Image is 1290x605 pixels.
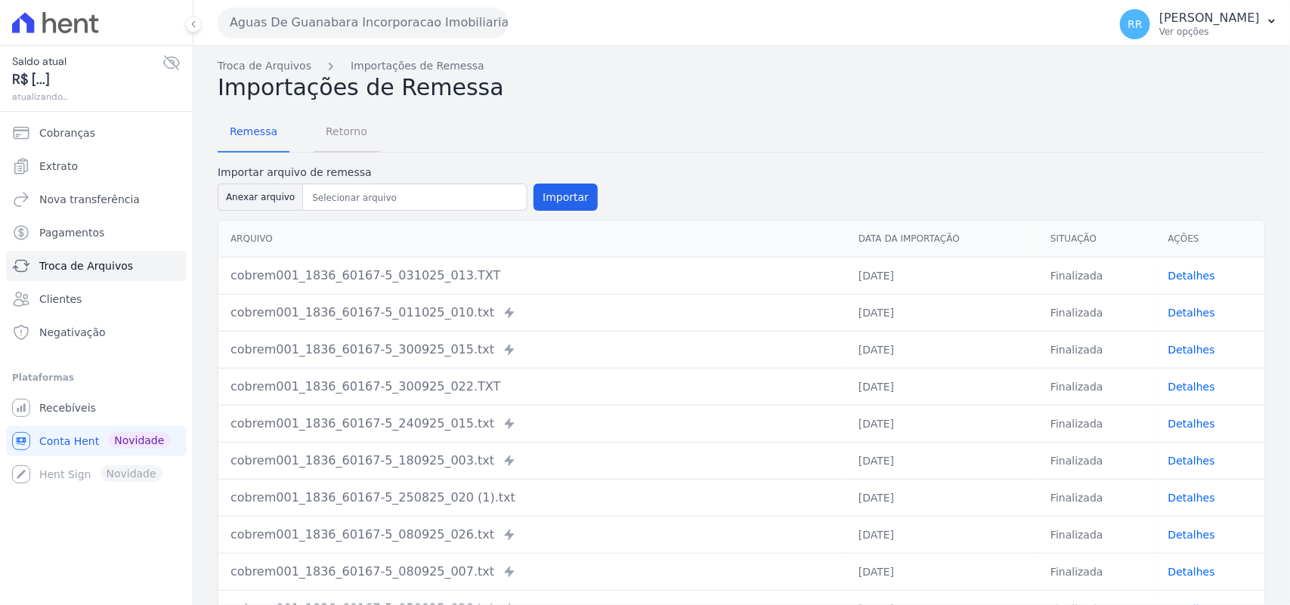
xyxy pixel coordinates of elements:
span: atualizando... [12,90,162,103]
th: Situação [1038,221,1156,258]
td: [DATE] [846,442,1038,479]
button: Importar [534,184,598,211]
p: [PERSON_NAME] [1159,11,1260,26]
div: cobrem001_1836_60167-5_180925_003.txt [230,452,834,470]
td: Finalizada [1038,257,1156,294]
label: Importar arquivo de remessa [218,165,598,181]
span: Cobranças [39,125,95,140]
span: Recebíveis [39,400,96,415]
h2: Importações de Remessa [218,74,1266,101]
a: Detalhes [1168,529,1215,541]
span: Troca de Arquivos [39,258,133,273]
a: Pagamentos [6,218,187,248]
p: Ver opções [1159,26,1260,38]
td: [DATE] [846,331,1038,368]
div: cobrem001_1836_60167-5_240925_015.txt [230,415,834,433]
span: Conta Hent [39,434,99,449]
div: cobrem001_1836_60167-5_080925_007.txt [230,563,834,581]
a: Extrato [6,151,187,181]
a: Detalhes [1168,418,1215,430]
span: Novidade [108,432,170,449]
nav: Breadcrumb [218,58,1266,74]
a: Retorno [314,113,379,153]
td: Finalizada [1038,405,1156,442]
a: Detalhes [1168,270,1215,282]
a: Clientes [6,284,187,314]
td: [DATE] [846,368,1038,405]
a: Recebíveis [6,393,187,423]
a: Detalhes [1168,455,1215,467]
span: Pagamentos [39,225,104,240]
span: Extrato [39,159,78,174]
a: Cobranças [6,118,187,148]
a: Remessa [218,113,289,153]
td: Finalizada [1038,516,1156,553]
a: Negativação [6,317,187,347]
td: Finalizada [1038,331,1156,368]
div: cobrem001_1836_60167-5_011025_010.txt [230,304,834,322]
td: [DATE] [846,257,1038,294]
nav: Sidebar [12,118,181,489]
button: Aguas De Guanabara Incorporacao Imobiliaria SPE LTDA [218,8,508,38]
span: Clientes [39,292,82,307]
span: Remessa [221,116,286,147]
input: Selecionar arquivo [306,189,524,207]
a: Importações de Remessa [351,58,484,74]
a: Nova transferência [6,184,187,215]
td: Finalizada [1038,553,1156,590]
a: Detalhes [1168,492,1215,504]
td: Finalizada [1038,479,1156,516]
td: Finalizada [1038,294,1156,331]
span: Retorno [317,116,376,147]
span: Saldo atual [12,54,162,69]
td: Finalizada [1038,368,1156,405]
td: [DATE] [846,553,1038,590]
td: [DATE] [846,294,1038,331]
td: [DATE] [846,516,1038,553]
a: Conta Hent Novidade [6,426,187,456]
div: cobrem001_1836_60167-5_080925_026.txt [230,526,834,544]
a: Detalhes [1168,566,1215,578]
div: Plataformas [12,369,181,387]
span: Negativação [39,325,106,340]
div: cobrem001_1836_60167-5_300925_015.txt [230,341,834,359]
th: Ações [1156,221,1265,258]
th: Data da Importação [846,221,1038,258]
td: [DATE] [846,479,1038,516]
span: Nova transferência [39,192,140,207]
div: cobrem001_1836_60167-5_031025_013.TXT [230,267,834,285]
span: RR [1128,19,1142,29]
td: Finalizada [1038,442,1156,479]
button: RR [PERSON_NAME] Ver opções [1108,3,1290,45]
div: cobrem001_1836_60167-5_300925_022.TXT [230,378,834,396]
button: Anexar arquivo [218,184,303,211]
a: Detalhes [1168,344,1215,356]
th: Arquivo [218,221,846,258]
a: Detalhes [1168,307,1215,319]
a: Troca de Arquivos [218,58,311,74]
a: Troca de Arquivos [6,251,187,281]
td: [DATE] [846,405,1038,442]
a: Detalhes [1168,381,1215,393]
span: R$ [...] [12,69,162,90]
div: cobrem001_1836_60167-5_250825_020 (1).txt [230,489,834,507]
